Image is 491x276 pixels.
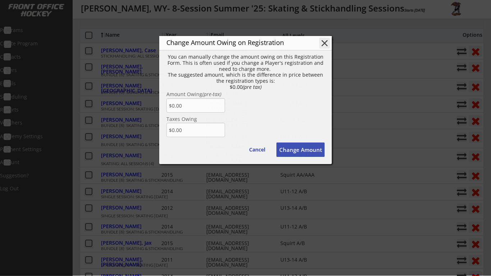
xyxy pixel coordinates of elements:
div: Amount Owing [166,92,325,97]
button: close [319,38,330,49]
button: Cancel [242,142,272,157]
button: Change Amount [276,142,325,157]
em: (pre-tax) [202,91,221,98]
div: Change Amount Owing on Registration [166,39,308,46]
em: (pre tax) [243,83,262,90]
div: Taxes Owing [166,117,325,122]
div: You can manually change the amount owing on this Registration Form. This is often used if you cha... [164,54,327,90]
